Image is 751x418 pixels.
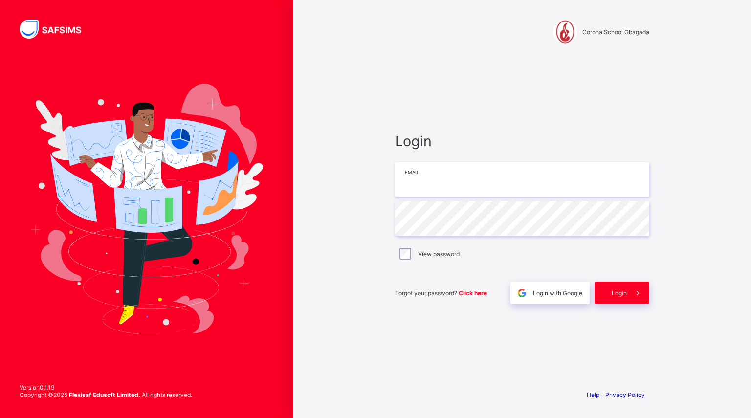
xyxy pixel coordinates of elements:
img: google.396cfc9801f0270233282035f929180a.svg [516,287,528,299]
span: Forgot your password? [395,289,487,297]
span: Login [612,289,627,297]
span: Login with Google [533,289,582,297]
a: Click here [459,289,487,297]
label: View password [418,250,460,258]
a: Help [587,391,599,398]
img: Hero Image [30,84,263,334]
a: Privacy Policy [605,391,645,398]
span: Copyright © 2025 All rights reserved. [20,391,192,398]
strong: Flexisaf Edusoft Limited. [69,391,140,398]
img: SAFSIMS Logo [20,20,93,39]
span: Login [395,132,649,150]
span: Version 0.1.19 [20,384,192,391]
span: Corona School Gbagada [582,28,649,36]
